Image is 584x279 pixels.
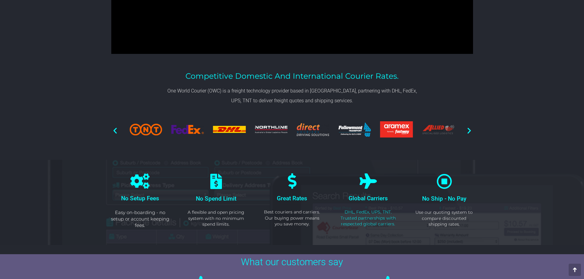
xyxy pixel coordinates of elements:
[414,209,475,228] p: Use our quoting system to compare discounted shipping rates.
[349,195,388,202] span: Global Carriers
[297,123,329,136] img: Direct
[213,126,246,133] img: DHL
[196,195,236,202] span: No Spend Limit
[186,209,246,228] p: A flexible and open pricing system with no minimum spend limits.
[422,125,454,136] div: 9 / 16
[297,123,329,138] div: 6 / 16
[277,195,307,202] span: Great Rates
[121,195,159,202] span: No Setup Fees
[338,209,399,227] p: DHL, FedEx, UPS, TNT. Trusted partnerships with respected global carriers.
[338,123,371,139] div: 7 / 16
[422,125,454,134] img: Allied Express Logo courier service australia
[171,125,204,136] div: 3 / 16
[105,257,479,267] h2: What our customers say
[255,126,287,133] img: nl-logo-2x
[422,195,466,202] span: No Ship - No Pay
[163,72,421,80] h3: Competitive domestic and International courier rates.
[380,121,413,140] div: 8 / 16
[130,113,455,148] div: Image Carousel
[380,121,413,138] img: Aramex
[338,123,371,137] img: Followmont Transport Queensland
[261,209,323,227] p: Best couriers and carriers. Our buying power means you save money.
[255,126,287,135] div: 5 / 16
[109,209,171,228] p: Easy on-boarding - no setup or account keeping fees.
[163,86,421,106] p: One World Courier (OWC) is a freight technology provider based in [GEOGRAPHIC_DATA], partnering w...
[130,124,162,135] img: TNT logo Australian freight company
[171,125,204,134] img: FedEx_Dark
[213,126,246,135] div: 4 / 16
[130,124,162,138] div: 2 / 16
